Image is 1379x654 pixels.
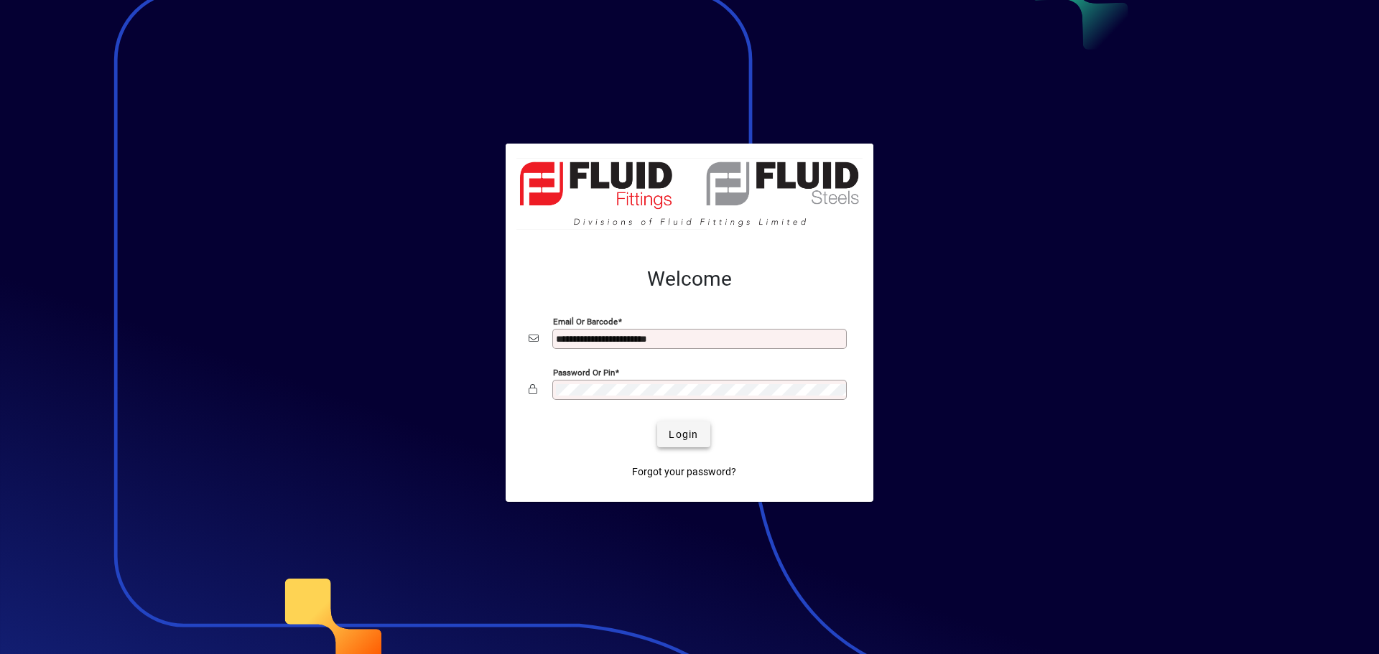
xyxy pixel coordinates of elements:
[529,267,850,291] h2: Welcome
[626,459,742,485] a: Forgot your password?
[632,464,736,480] span: Forgot your password?
[553,317,618,327] mat-label: Email or Barcode
[657,421,710,447] button: Login
[553,368,615,378] mat-label: Password or Pin
[669,427,698,442] span: Login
